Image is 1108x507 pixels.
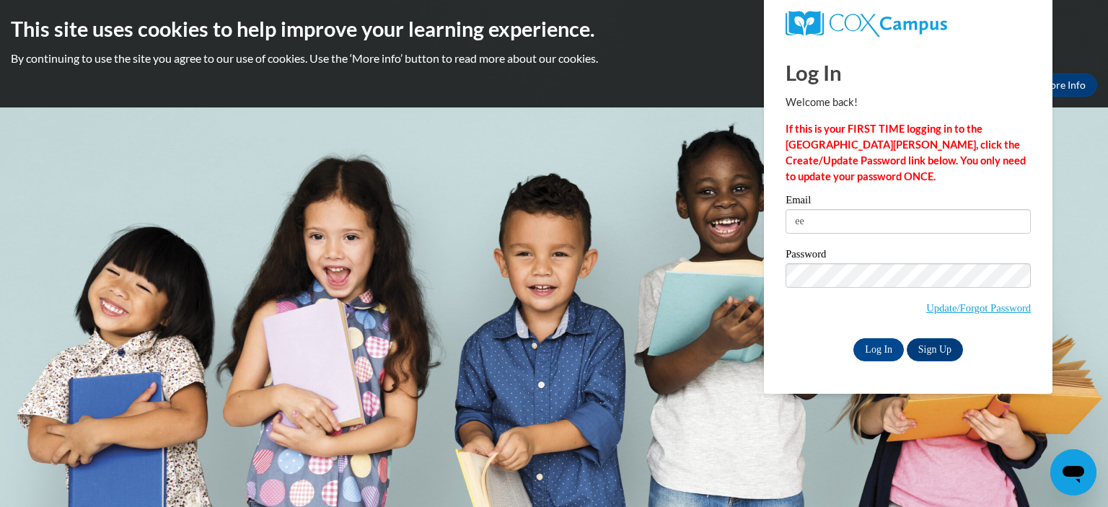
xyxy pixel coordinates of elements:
p: Welcome back! [786,94,1031,110]
iframe: Button to launch messaging window [1050,449,1096,495]
label: Password [786,249,1031,263]
a: Update/Forgot Password [926,302,1031,314]
a: Sign Up [907,338,963,361]
h1: Log In [786,58,1031,87]
p: By continuing to use the site you agree to our use of cookies. Use the ‘More info’ button to read... [11,50,1097,66]
label: Email [786,195,1031,209]
a: More Info [1029,74,1097,97]
input: Log In [853,338,904,361]
h2: This site uses cookies to help improve your learning experience. [11,14,1097,43]
img: COX Campus [786,11,947,37]
a: COX Campus [786,11,1031,37]
strong: If this is your FIRST TIME logging in to the [GEOGRAPHIC_DATA][PERSON_NAME], click the Create/Upd... [786,123,1026,182]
